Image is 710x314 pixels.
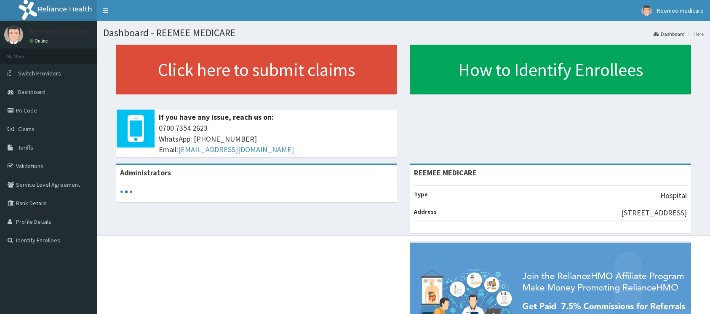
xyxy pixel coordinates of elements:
strong: REEMEE MEDICARE [414,168,477,177]
span: 0700 7354 2623 WhatsApp: [PHONE_NUMBER] Email: [159,123,393,155]
li: Here [686,30,704,38]
h1: Dashboard - REEMEE MEDICARE [103,27,704,38]
svg: audio-loading [120,185,133,198]
a: Dashboard [654,30,685,38]
b: If you have any issue, reach us on: [159,112,274,122]
a: [EMAIL_ADDRESS][DOMAIN_NAME] [178,145,294,154]
a: Click here to submit claims [116,45,397,94]
b: Address [414,208,437,215]
a: Online [29,38,50,44]
p: Hospital [660,190,687,201]
p: [STREET_ADDRESS] [621,207,687,218]
b: Type [414,191,428,198]
span: Reemee medicare [657,7,704,14]
b: Administrators [120,168,171,177]
img: User Image [641,5,652,16]
a: How to Identify Enrollees [410,45,691,94]
span: Tariffs [18,144,33,151]
img: User Image [4,25,23,44]
span: Switch Providers [18,70,61,77]
p: Reemee medicare [29,27,88,35]
span: Claims [18,125,35,133]
span: Dashboard [18,88,45,96]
